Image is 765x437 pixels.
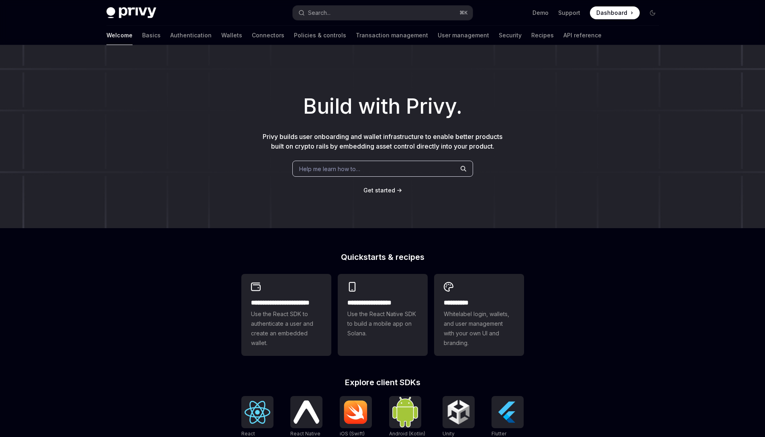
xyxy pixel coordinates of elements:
[558,9,580,17] a: Support
[241,378,524,386] h2: Explore client SDKs
[347,309,418,338] span: Use the React Native SDK to build a mobile app on Solana.
[531,26,554,45] a: Recipes
[106,7,156,18] img: dark logo
[299,165,360,173] span: Help me learn how to…
[241,431,255,437] span: React
[252,26,284,45] a: Connectors
[340,431,365,437] span: iOS (Swift)
[294,26,346,45] a: Policies & controls
[596,9,627,17] span: Dashboard
[446,399,471,425] img: Unity
[142,26,161,45] a: Basics
[290,431,320,437] span: React Native
[532,9,549,17] a: Demo
[590,6,640,19] a: Dashboard
[170,26,212,45] a: Authentication
[263,133,502,150] span: Privy builds user onboarding and wallet infrastructure to enable better products built on crypto ...
[443,431,455,437] span: Unity
[245,401,270,424] img: React
[492,431,506,437] span: Flutter
[434,274,524,356] a: **** *****Whitelabel login, wallets, and user management with your own UI and branding.
[392,397,418,427] img: Android (Kotlin)
[106,26,133,45] a: Welcome
[294,400,319,423] img: React Native
[363,187,395,194] span: Get started
[241,253,524,261] h2: Quickstarts & recipes
[251,309,322,348] span: Use the React SDK to authenticate a user and create an embedded wallet.
[308,8,330,18] div: Search...
[438,26,489,45] a: User management
[459,10,468,16] span: ⌘ K
[499,26,522,45] a: Security
[495,399,520,425] img: Flutter
[389,431,425,437] span: Android (Kotlin)
[343,400,369,424] img: iOS (Swift)
[444,309,514,348] span: Whitelabel login, wallets, and user management with your own UI and branding.
[646,6,659,19] button: Toggle dark mode
[338,274,428,356] a: **** **** **** ***Use the React Native SDK to build a mobile app on Solana.
[13,91,752,122] h1: Build with Privy.
[356,26,428,45] a: Transaction management
[563,26,602,45] a: API reference
[363,186,395,194] a: Get started
[293,6,473,20] button: Search...⌘K
[221,26,242,45] a: Wallets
